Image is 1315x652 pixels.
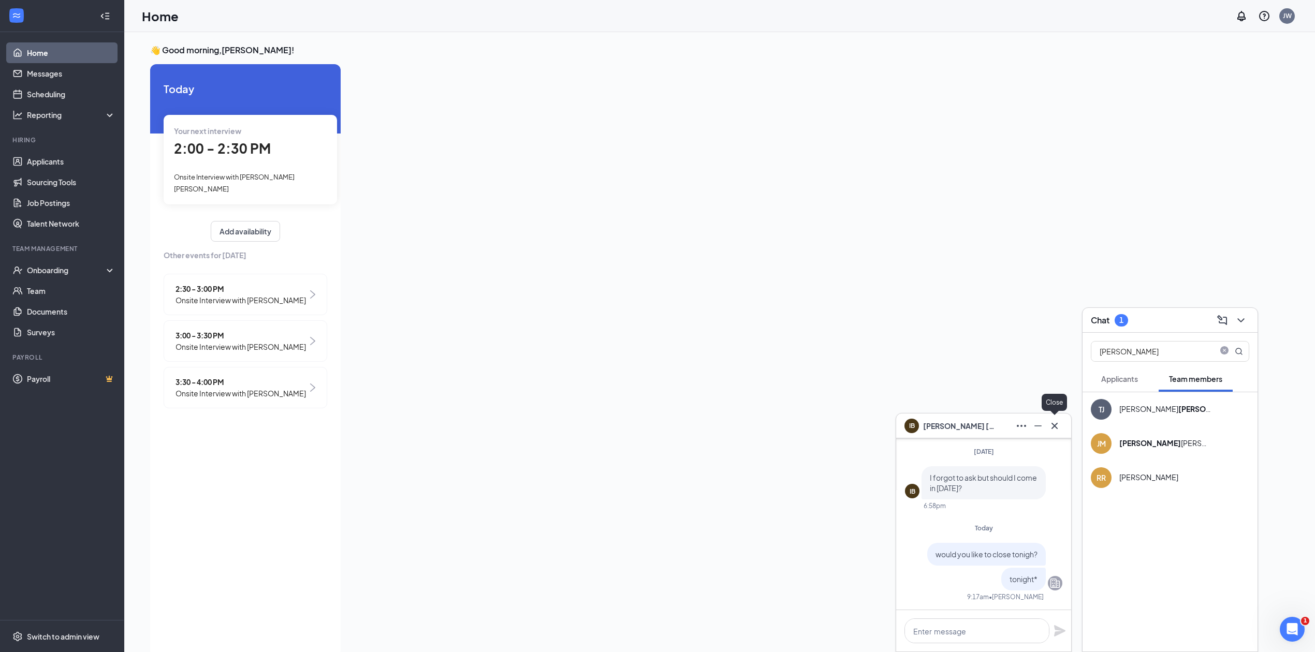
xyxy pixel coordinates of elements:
[27,631,99,642] div: Switch to admin view
[1013,418,1030,434] button: Ellipses
[974,448,994,455] span: [DATE]
[1235,347,1243,355] svg: MagnifyingGlass
[1216,314,1229,327] svg: ComposeMessage
[1169,374,1222,383] span: Team members
[924,501,946,510] div: 6:58pm
[27,280,115,301] a: Team
[1101,374,1138,383] span: Applicants
[27,63,115,84] a: Messages
[936,550,1038,559] span: would you like to close tonigh?
[1091,315,1109,326] h3: Chat
[1301,617,1309,625] span: 1
[176,283,306,294] span: 2:30 - 3:00 PM
[1030,418,1046,434] button: Minimize
[164,249,327,261] span: Other events for [DATE]
[27,110,116,120] div: Reporting
[176,294,306,306] span: Onsite Interview with [PERSON_NAME]
[12,353,113,362] div: Payroll
[12,265,23,275] svg: UserCheck
[1032,420,1044,432] svg: Minimize
[27,265,107,275] div: Onboarding
[176,341,306,352] span: Onsite Interview with [PERSON_NAME]
[27,84,115,105] a: Scheduling
[1049,577,1061,589] svg: Company
[1015,420,1028,432] svg: Ellipses
[1048,420,1061,432] svg: Cross
[27,213,115,234] a: Talent Network
[1119,316,1123,324] div: 1
[1042,394,1067,411] div: Close
[1214,312,1231,329] button: ComposeMessage
[1099,404,1104,414] div: TJ
[176,388,306,399] span: Onsite Interview with [PERSON_NAME]
[27,192,115,213] a: Job Postings
[12,136,113,144] div: Hiring
[1258,10,1270,22] svg: QuestionInfo
[174,140,271,157] span: 2:00 - 2:30 PM
[923,420,996,432] span: [PERSON_NAME] [PERSON_NAME]
[1119,438,1212,448] div: [PERSON_NAME]
[1010,574,1038,584] span: tonight*
[1119,404,1212,414] div: [PERSON_NAME] es
[176,376,306,388] span: 3:30 - 4:00 PM
[1218,346,1231,357] span: close-circle
[1054,625,1066,637] svg: Plane
[1178,404,1240,413] b: [PERSON_NAME]
[27,301,115,322] a: Documents
[1119,438,1181,448] b: [PERSON_NAME]
[12,244,113,253] div: Team Management
[164,81,327,97] span: Today
[1233,312,1249,329] button: ChevronDown
[989,592,1044,601] span: • [PERSON_NAME]
[174,126,241,136] span: Your next interview
[12,110,23,120] svg: Analysis
[1091,342,1214,361] input: Search team member
[1283,11,1292,20] div: JW
[142,7,179,25] h1: Home
[1119,472,1178,482] span: [PERSON_NAME]
[1235,10,1248,22] svg: Notifications
[27,368,115,389] a: PayrollCrown
[150,45,929,56] h3: 👋 Good morning, [PERSON_NAME] !
[1046,418,1063,434] button: Cross
[176,330,306,341] span: 3:00 - 3:30 PM
[975,524,993,532] span: Today
[27,172,115,192] a: Sourcing Tools
[930,473,1037,493] span: I forgot to ask but should I come in [DATE]?
[1097,438,1106,449] div: JM
[27,151,115,172] a: Applicants
[967,592,989,601] div: 9:17am
[27,42,115,63] a: Home
[1218,346,1231,354] span: close-circle
[1097,472,1106,483] div: RR
[11,10,22,21] svg: WorkstreamLogo
[100,11,110,21] svg: Collapse
[27,322,115,343] a: Surveys
[211,221,280,242] button: Add availability
[12,631,23,642] svg: Settings
[174,173,295,192] span: Onsite Interview with [PERSON_NAME] [PERSON_NAME]
[910,487,915,496] div: IB
[1235,314,1247,327] svg: ChevronDown
[1280,617,1305,642] iframe: Intercom live chat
